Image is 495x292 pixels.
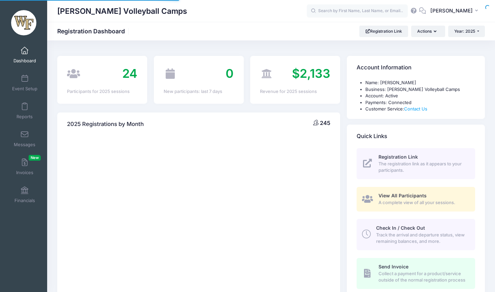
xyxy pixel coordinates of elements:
span: Messages [14,142,35,148]
li: Customer Service: [365,106,475,112]
a: Financials [9,183,41,206]
li: Name: [PERSON_NAME] [365,79,475,86]
a: View All Participants A complete view of all your sessions. [357,187,475,212]
span: 24 [122,66,137,81]
span: Registration Link [378,154,418,160]
h4: Quick Links [357,127,387,146]
span: 245 [320,120,330,126]
a: Check In / Check Out Track the arrival and departure status, view remaining balances, and more. [357,219,475,250]
span: Dashboard [13,58,36,64]
span: View All Participants [378,193,427,198]
a: Messages [9,127,41,151]
button: Actions [411,26,445,37]
a: Contact Us [404,106,427,111]
li: Business: [PERSON_NAME] Volleyball Camps [365,86,475,93]
a: Send Invoice Collect a payment for a product/service outside of the normal registration process [357,258,475,289]
input: Search by First Name, Last Name, or Email... [307,4,408,18]
div: Participants for 2025 sessions [67,88,137,95]
span: A complete view of all your sessions. [378,199,467,206]
span: Collect a payment for a product/service outside of the normal registration process [378,270,467,284]
div: Revenue for 2025 sessions [260,88,330,95]
a: Registration Link [359,26,408,37]
a: Reports [9,99,41,123]
a: Registration Link The registration link as it appears to your participants. [357,148,475,179]
span: 0 [226,66,234,81]
button: Year: 2025 [448,26,485,37]
img: Jeff Hulsmeyer Volleyball Camps [11,10,36,35]
h4: Account Information [357,58,411,77]
a: InvoicesNew [9,155,41,179]
span: $2,133 [292,66,330,81]
a: Dashboard [9,43,41,67]
span: Check In / Check Out [376,225,425,231]
li: Account: Active [365,93,475,99]
h1: [PERSON_NAME] Volleyball Camps [57,3,187,19]
h1: Registration Dashboard [57,28,131,35]
span: Send Invoice [378,264,408,269]
span: New [29,155,41,161]
span: The registration link as it appears to your participants. [378,161,467,174]
span: Event Setup [12,86,37,92]
span: Year: 2025 [454,29,475,34]
div: New participants: last 7 days [164,88,234,95]
span: Track the arrival and departure status, view remaining balances, and more. [376,232,467,245]
span: Invoices [16,170,33,175]
span: Reports [16,114,33,120]
h4: 2025 Registrations by Month [67,115,144,134]
button: [PERSON_NAME] [426,3,485,19]
span: [PERSON_NAME] [430,7,473,14]
a: Event Setup [9,71,41,95]
li: Payments: Connected [365,99,475,106]
span: Financials [14,198,35,203]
